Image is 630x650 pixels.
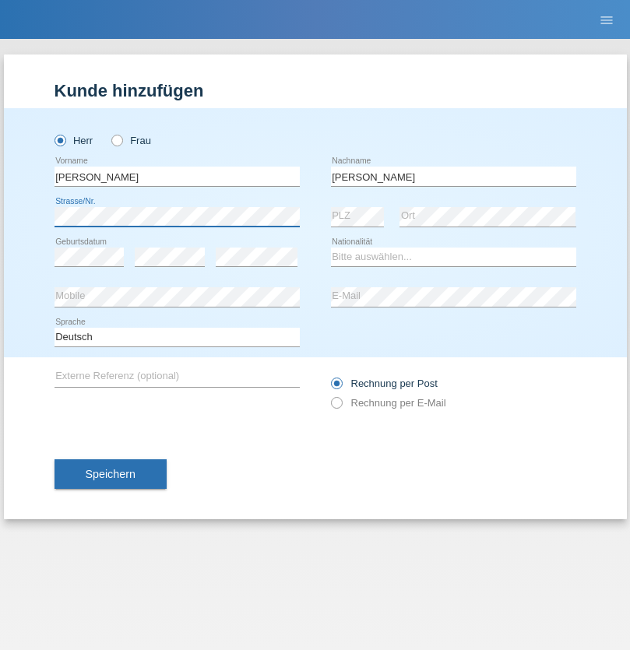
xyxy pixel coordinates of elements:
[55,135,65,145] input: Herr
[55,459,167,489] button: Speichern
[55,135,93,146] label: Herr
[55,81,576,100] h1: Kunde hinzufügen
[86,468,136,480] span: Speichern
[111,135,151,146] label: Frau
[111,135,121,145] input: Frau
[331,397,446,409] label: Rechnung per E-Mail
[591,15,622,24] a: menu
[331,378,341,397] input: Rechnung per Post
[599,12,614,28] i: menu
[331,397,341,416] input: Rechnung per E-Mail
[331,378,438,389] label: Rechnung per Post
